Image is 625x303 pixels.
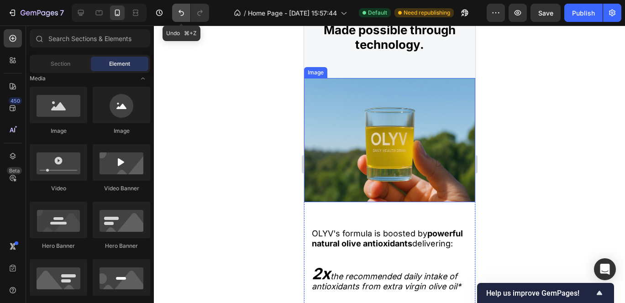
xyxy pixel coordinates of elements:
[7,167,22,174] div: Beta
[30,184,87,193] div: Video
[8,203,159,223] strong: powerful natural olive antioxidants
[8,203,159,223] span: OLYV's formula is boosted by delivering:
[572,8,595,18] div: Publish
[93,242,150,250] div: Hero Banner
[4,4,68,22] button: 7
[8,239,26,257] strong: 2x
[51,60,70,68] span: Section
[530,4,561,22] button: Save
[30,127,87,135] div: Image
[136,71,150,86] span: Toggle open
[404,9,450,17] span: Need republishing
[9,97,22,104] div: 450
[30,74,46,83] span: Media
[109,60,130,68] span: Element
[244,8,246,18] span: /
[304,26,475,303] iframe: Design area
[172,4,209,22] div: Undo/Redo
[564,4,603,22] button: Publish
[538,9,553,17] span: Save
[8,246,157,266] i: the recommended daily intake of antioxidants from extra virgin olive oil*
[60,7,64,18] p: 7
[2,43,21,51] div: Image
[30,29,150,47] input: Search Sections & Elements
[30,242,87,250] div: Hero Banner
[486,287,605,298] button: Show survey - Help us improve GemPages!
[368,9,387,17] span: Default
[486,289,594,298] span: Help us improve GemPages!
[93,127,150,135] div: Image
[594,258,616,280] div: Open Intercom Messenger
[248,8,337,18] span: Home Page - [DATE] 15:57:44
[93,184,150,193] div: Video Banner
